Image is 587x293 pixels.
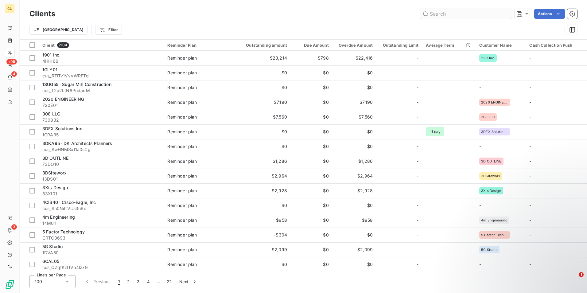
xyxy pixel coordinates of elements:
span: 5 Factor Technology [42,229,85,234]
td: -$304 [231,228,291,242]
td: $0 [291,139,332,154]
td: $0 [291,154,332,169]
span: - [417,99,418,105]
td: $0 [291,110,332,124]
td: $23,214 [231,51,291,65]
div: Reminder plan [167,158,197,164]
td: $0 [231,198,291,213]
span: 5 Factor Technology [481,233,508,237]
td: $2,964 [332,169,376,183]
span: 4CIS40 ∙ Cisco-Eagle, Inc [42,200,96,205]
span: 4 [11,71,17,77]
span: - [417,247,418,253]
button: Previous [80,275,115,288]
span: 73DO10 [42,161,160,167]
td: $7,190 [231,95,291,110]
td: $2,928 [231,183,291,198]
button: Filter [95,25,122,35]
td: $958 [332,213,376,228]
span: 720E01 [42,102,160,108]
div: Outstanding amount [235,43,287,48]
div: Cash Collection Push [529,43,583,48]
button: 1 [115,275,123,288]
span: - [529,173,531,178]
span: 308 LLC [42,111,60,116]
td: $0 [231,257,291,272]
td: $0 [231,139,291,154]
span: cus_RTiTv1VvVWRFTd [42,73,160,79]
span: cus_Sn0NittVUs3nRc [42,205,160,212]
span: cus_SwHNMSxf1J0sCg [42,146,160,153]
span: 2020 ENGINEERING [481,100,508,104]
span: Client [42,43,55,48]
span: - [529,203,531,208]
span: - [529,55,531,61]
td: $22,416 [332,51,376,65]
div: Reminder plan [167,188,197,194]
span: - [417,143,418,150]
span: 3Xis Design [42,185,68,190]
div: Reminder plan [167,84,197,91]
div: Due Amount [294,43,329,48]
span: 1901 Inc. [481,56,495,60]
span: 83XI01 [42,191,160,197]
td: $0 [332,124,376,139]
td: $0 [332,139,376,154]
span: - [417,232,418,238]
span: - [417,217,418,223]
td: $0 [291,242,332,257]
div: Reminder plan [167,70,197,76]
div: GU [5,4,15,14]
td: $0 [291,228,332,242]
div: Reminder plan [167,232,197,238]
span: 3DFX Solutions Inc. [42,126,84,131]
td: $7,560 [332,110,376,124]
span: cus_QZqfKzUVb4lzx9 [42,264,160,271]
span: 3D OUTLINE [42,155,69,161]
td: $798 [291,51,332,65]
span: 3DKA95 ∙ DK Architects Planners [42,141,112,146]
td: $0 [332,198,376,213]
td: $0 [231,124,291,139]
span: - [417,173,418,179]
button: 2 [123,275,133,288]
span: 2020 ENGINEERING [42,96,84,102]
span: - [417,202,418,209]
button: Actions [534,9,565,19]
span: 4m Engineering [42,214,75,220]
span: 3DSiteworx [481,174,500,178]
span: 1GLY01 [42,67,57,72]
span: 730832 [42,117,160,123]
span: 100 [35,279,42,285]
div: Reminder plan [167,217,197,223]
span: 3D OUTLINE [481,159,502,163]
span: GRTC3693 [42,235,160,241]
span: 6CAL05 [42,259,59,264]
td: $7,560 [231,110,291,124]
td: $1,286 [231,154,291,169]
td: $0 [291,183,332,198]
span: - [529,144,531,149]
div: Reminder plan [167,202,197,209]
span: - [529,188,531,193]
span: -1 day [426,127,444,136]
h3: Clients [29,8,55,19]
span: - [479,70,481,75]
td: $958 [231,213,291,228]
iframe: Intercom notifications message [464,233,587,276]
div: Reminder plan [167,55,197,61]
td: $0 [291,169,332,183]
span: 4m Engineering [481,218,507,222]
div: Reminder Plan [167,43,228,48]
span: - [529,100,531,105]
span: 1 [579,272,584,277]
div: Reminder plan [167,114,197,120]
button: 3 [133,275,143,288]
button: 22 [163,275,176,288]
td: $0 [231,80,291,95]
div: Average Term [426,43,472,48]
td: $0 [332,257,376,272]
div: Customer Name [479,43,522,48]
span: - [417,84,418,91]
span: 3DFX Solutions Inc. [481,130,508,134]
